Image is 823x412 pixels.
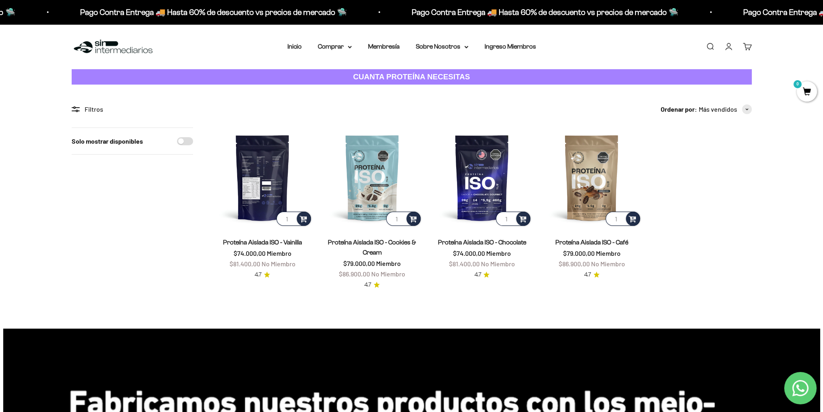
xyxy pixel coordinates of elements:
[555,239,628,246] a: Proteína Aislada ISO - Café
[453,249,485,257] span: $74.000,00
[563,249,595,257] span: $79.000,00
[661,104,697,115] span: Ordenar por:
[318,41,352,52] summary: Comprar
[339,270,370,278] span: $86.900,00
[486,249,511,257] span: Miembro
[364,280,371,289] span: 4.7
[596,249,621,257] span: Miembro
[353,72,470,81] strong: CUANTA PROTEÍNA NECESITAS
[364,280,380,289] a: 4.74.7 de 5.0 estrellas
[449,260,480,268] span: $81.400,00
[262,260,296,268] span: No Miembro
[368,43,400,50] a: Membresía
[584,270,600,279] a: 4.74.7 de 5.0 estrellas
[416,41,468,52] summary: Sobre Nosotros
[584,270,591,279] span: 4.7
[72,104,193,115] div: Filtros
[474,270,489,279] a: 4.74.7 de 5.0 estrellas
[287,43,302,50] a: Inicio
[474,270,481,279] span: 4.7
[797,88,817,97] a: 0
[559,260,590,268] span: $86.900,00
[267,249,291,257] span: Miembro
[481,260,515,268] span: No Miembro
[213,127,313,227] img: Proteína Aislada ISO - Vainilla
[72,69,752,85] a: CUANTA PROTEÍNA NECESITAS
[328,239,416,256] a: Proteína Aislada ISO - Cookies & Cream
[591,260,625,268] span: No Miembro
[343,259,375,267] span: $79.000,00
[793,79,802,89] mark: 0
[80,6,347,19] p: Pago Contra Entrega 🚚 Hasta 60% de descuento vs precios de mercado 🛸
[255,270,262,279] span: 4.7
[230,260,260,268] span: $81.400,00
[412,6,678,19] p: Pago Contra Entrega 🚚 Hasta 60% de descuento vs precios de mercado 🛸
[376,259,401,267] span: Miembro
[223,239,302,246] a: Proteína Aislada ISO - Vainilla
[371,270,405,278] span: No Miembro
[234,249,266,257] span: $74.000,00
[438,239,526,246] a: Proteína Aislada ISO - Chocolate
[699,104,737,115] span: Más vendidos
[72,136,143,147] label: Solo mostrar disponibles
[255,270,270,279] a: 4.74.7 de 5.0 estrellas
[699,104,752,115] button: Más vendidos
[485,43,536,50] a: Ingreso Miembros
